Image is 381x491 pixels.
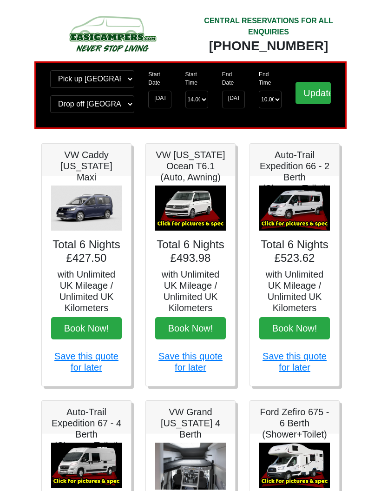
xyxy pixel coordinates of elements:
[259,70,282,87] label: End Time
[222,91,245,108] input: Return Date
[259,269,330,313] h5: with Unlimited UK Mileage / Unlimited UK Kilometers
[148,91,171,108] input: Start Date
[259,443,330,488] img: Ford Zefiro 675 - 6 Berth (Shower+Toilet)
[263,351,327,372] a: Save this quote for later
[155,186,226,231] img: VW California Ocean T6.1 (Auto, Awning)
[259,406,330,440] h5: Ford Zefiro 675 - 6 Berth (Shower+Toilet)
[259,186,330,231] img: Auto-Trail Expedition 66 - 2 Berth (Shower+Toilet)
[296,82,331,104] input: Update
[51,443,122,488] img: Auto-Trail Expedition 67 - 4 Berth (Shower+Toilet)
[148,70,171,87] label: Start Date
[155,238,226,265] h4: Total 6 Nights £493.98
[158,351,223,372] a: Save this quote for later
[51,269,122,313] h5: with Unlimited UK Mileage / Unlimited UK Kilometers
[197,15,340,38] div: CENTRAL RESERVATIONS FOR ALL ENQUIRIES
[51,406,122,451] h5: Auto-Trail Expedition 67 - 4 Berth (Shower+Toilet)
[51,186,122,231] img: VW Caddy California Maxi
[51,149,122,183] h5: VW Caddy [US_STATE] Maxi
[155,269,226,313] h5: with Unlimited UK Mileage / Unlimited UK Kilometers
[259,317,330,339] button: Book Now!
[222,70,245,87] label: End Date
[155,443,226,490] img: VW Grand California 4 Berth
[155,317,226,339] button: Book Now!
[259,238,330,265] h4: Total 6 Nights £523.62
[197,38,340,54] div: [PHONE_NUMBER]
[54,351,118,372] a: Save this quote for later
[51,317,122,339] button: Book Now!
[155,406,226,440] h5: VW Grand [US_STATE] 4 Berth
[185,70,208,87] label: Start Time
[259,149,330,194] h5: Auto-Trail Expedition 66 - 2 Berth (Shower+Toilet)
[155,149,226,183] h5: VW [US_STATE] Ocean T6.1 (Auto, Awning)
[41,13,184,54] img: campers-checkout-logo.png
[51,238,122,265] h4: Total 6 Nights £427.50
